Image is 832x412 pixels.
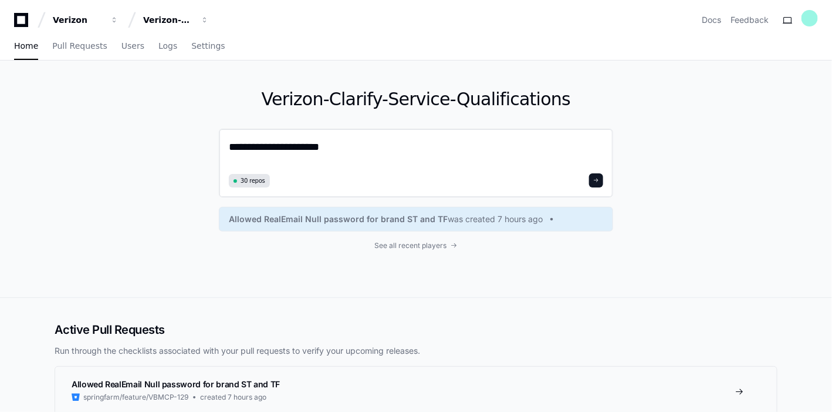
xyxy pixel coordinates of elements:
span: was created 7 hours ago [448,213,543,225]
a: See all recent players [219,241,613,250]
a: Pull Requests [52,33,107,60]
span: See all recent players [375,241,447,250]
span: Home [14,42,38,49]
a: Home [14,33,38,60]
span: Pull Requests [52,42,107,49]
span: Users [121,42,144,49]
p: Run through the checklists associated with your pull requests to verify your upcoming releases. [55,345,777,357]
button: Feedback [730,14,769,26]
h2: Active Pull Requests [55,321,777,338]
span: created 7 hours ago [200,393,266,402]
span: Allowed RealEmail Null password for brand ST and TF [72,379,280,389]
a: Allowed RealEmail Null password for brand ST and TFwas created 7 hours ago [229,213,603,225]
span: Logs [158,42,177,49]
button: Verizon-Clarify-Service-Qualifications [138,9,214,31]
span: Allowed RealEmail Null password for brand ST and TF [229,213,448,225]
a: Settings [191,33,225,60]
span: Settings [191,42,225,49]
button: Verizon [48,9,123,31]
div: Verizon [53,14,103,26]
a: Docs [702,14,721,26]
a: Logs [158,33,177,60]
div: Verizon-Clarify-Service-Qualifications [143,14,194,26]
span: springfarm/feature/VBMCP-129 [83,393,188,402]
span: 30 repos [241,176,265,185]
h1: Verizon-Clarify-Service-Qualifications [219,89,613,110]
a: Users [121,33,144,60]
